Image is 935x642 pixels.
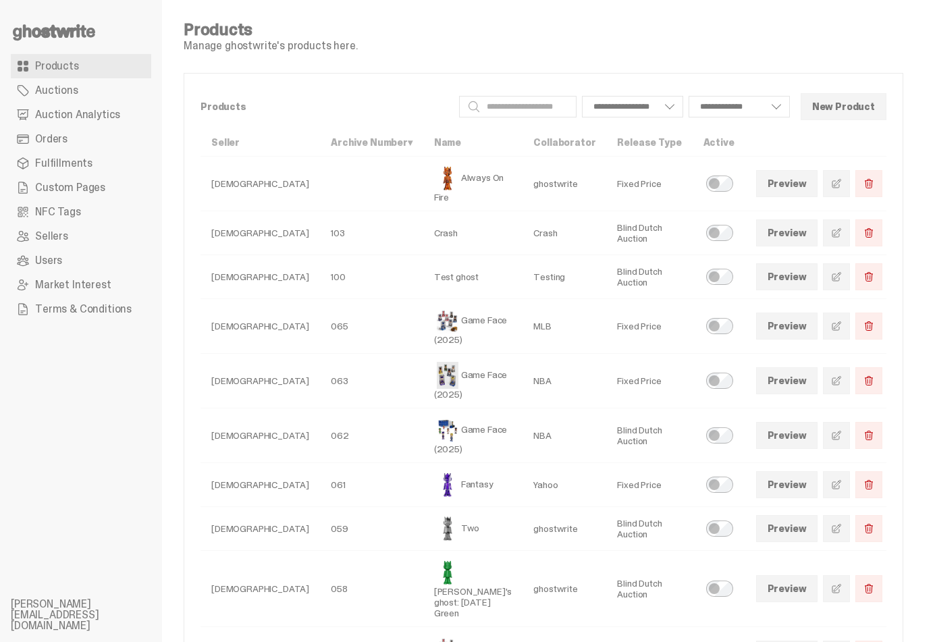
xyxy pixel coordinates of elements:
[11,103,151,127] a: Auction Analytics
[606,299,692,354] td: Fixed Price
[11,176,151,200] a: Custom Pages
[35,61,79,72] span: Products
[320,255,423,299] td: 100
[201,354,320,408] td: [DEMOGRAPHIC_DATA]
[606,551,692,627] td: Blind Dutch Auction
[423,157,523,211] td: Always On Fire
[11,200,151,224] a: NFC Tags
[35,182,105,193] span: Custom Pages
[184,22,358,38] h4: Products
[606,157,692,211] td: Fixed Price
[201,507,320,551] td: [DEMOGRAPHIC_DATA]
[423,299,523,354] td: Game Face (2025)
[855,170,882,197] button: Delete Product
[756,471,818,498] a: Preview
[434,515,461,542] img: Two
[320,211,423,255] td: 103
[201,463,320,507] td: [DEMOGRAPHIC_DATA]
[11,273,151,297] a: Market Interest
[423,551,523,627] td: [PERSON_NAME]'s ghost: [DATE] Green
[855,263,882,290] button: Delete Product
[855,422,882,449] button: Delete Product
[434,559,461,586] img: Schrödinger's ghost: Sunday Green
[523,299,606,354] td: MLB
[35,134,68,144] span: Orders
[408,136,412,149] span: ▾
[35,231,68,242] span: Sellers
[35,109,120,120] span: Auction Analytics
[320,299,423,354] td: 065
[11,248,151,273] a: Users
[523,354,606,408] td: NBA
[423,354,523,408] td: Game Face (2025)
[320,408,423,463] td: 062
[201,102,448,111] p: Products
[11,297,151,321] a: Terms & Conditions
[523,129,606,157] th: Collaborator
[201,299,320,354] td: [DEMOGRAPHIC_DATA]
[201,157,320,211] td: [DEMOGRAPHIC_DATA]
[184,41,358,51] p: Manage ghostwrite's products here.
[35,85,78,96] span: Auctions
[11,224,151,248] a: Sellers
[11,151,151,176] a: Fulfillments
[756,263,818,290] a: Preview
[434,165,461,192] img: Always On Fire
[11,78,151,103] a: Auctions
[11,599,173,631] li: [PERSON_NAME][EMAIL_ADDRESS][DOMAIN_NAME]
[756,367,818,394] a: Preview
[756,422,818,449] a: Preview
[855,515,882,542] button: Delete Product
[35,304,132,315] span: Terms & Conditions
[331,136,412,149] a: Archive Number▾
[35,279,111,290] span: Market Interest
[434,417,461,444] img: Game Face (2025)
[756,515,818,542] a: Preview
[35,158,92,169] span: Fulfillments
[201,408,320,463] td: [DEMOGRAPHIC_DATA]
[11,127,151,151] a: Orders
[523,507,606,551] td: ghostwrite
[606,507,692,551] td: Blind Dutch Auction
[423,408,523,463] td: Game Face (2025)
[855,575,882,602] button: Delete Product
[423,129,523,157] th: Name
[11,54,151,78] a: Products
[35,207,81,217] span: NFC Tags
[201,129,320,157] th: Seller
[801,93,886,120] button: New Product
[320,507,423,551] td: 059
[320,354,423,408] td: 063
[523,255,606,299] td: Testing
[606,463,692,507] td: Fixed Price
[756,170,818,197] a: Preview
[434,471,461,498] img: Fantasy
[855,219,882,246] button: Delete Product
[423,507,523,551] td: Two
[523,408,606,463] td: NBA
[434,362,461,389] img: Game Face (2025)
[606,408,692,463] td: Blind Dutch Auction
[606,255,692,299] td: Blind Dutch Auction
[606,211,692,255] td: Blind Dutch Auction
[423,255,523,299] td: Test ghost
[201,255,320,299] td: [DEMOGRAPHIC_DATA]
[855,367,882,394] button: Delete Product
[523,211,606,255] td: Crash
[523,157,606,211] td: ghostwrite
[423,211,523,255] td: Crash
[855,471,882,498] button: Delete Product
[523,463,606,507] td: Yahoo
[201,211,320,255] td: [DEMOGRAPHIC_DATA]
[606,354,692,408] td: Fixed Price
[201,551,320,627] td: [DEMOGRAPHIC_DATA]
[523,551,606,627] td: ghostwrite
[320,463,423,507] td: 061
[756,219,818,246] a: Preview
[320,551,423,627] td: 058
[855,313,882,340] button: Delete Product
[756,313,818,340] a: Preview
[434,307,461,334] img: Game Face (2025)
[423,463,523,507] td: Fantasy
[35,255,62,266] span: Users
